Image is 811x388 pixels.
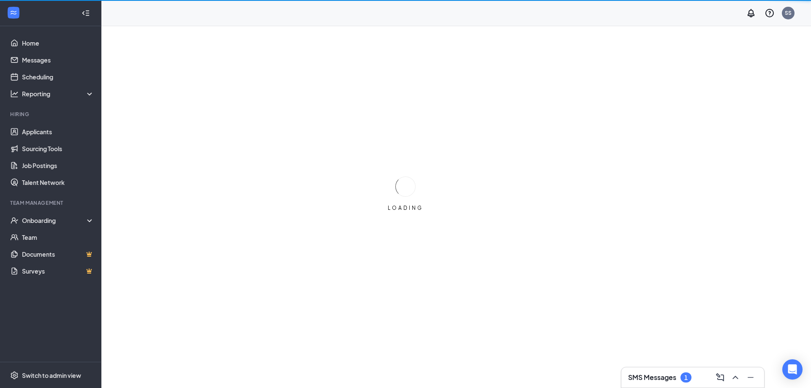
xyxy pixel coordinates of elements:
a: Scheduling [22,68,94,85]
a: Applicants [22,123,94,140]
div: Reporting [22,90,95,98]
a: Talent Network [22,174,94,191]
a: DocumentsCrown [22,246,94,263]
button: Minimize [744,371,757,384]
div: SS [785,9,792,16]
a: Team [22,229,94,246]
a: Sourcing Tools [22,140,94,157]
div: Hiring [10,111,93,118]
div: Open Intercom Messenger [782,359,803,380]
button: ChevronUp [729,371,742,384]
svg: ComposeMessage [715,372,725,383]
div: Onboarding [22,216,87,225]
svg: ChevronUp [730,372,740,383]
div: Team Management [10,199,93,206]
svg: QuestionInfo [765,8,775,18]
svg: Collapse [82,9,90,17]
h3: SMS Messages [628,373,676,382]
a: Job Postings [22,157,94,174]
div: Switch to admin view [22,371,81,380]
svg: Notifications [746,8,756,18]
svg: UserCheck [10,216,19,225]
svg: Settings [10,371,19,380]
button: ComposeMessage [713,371,727,384]
a: Home [22,35,94,52]
a: Messages [22,52,94,68]
div: 1 [684,374,688,381]
svg: WorkstreamLogo [9,8,18,17]
div: LOADING [384,204,427,212]
svg: Analysis [10,90,19,98]
a: SurveysCrown [22,263,94,279]
svg: Minimize [746,372,756,383]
